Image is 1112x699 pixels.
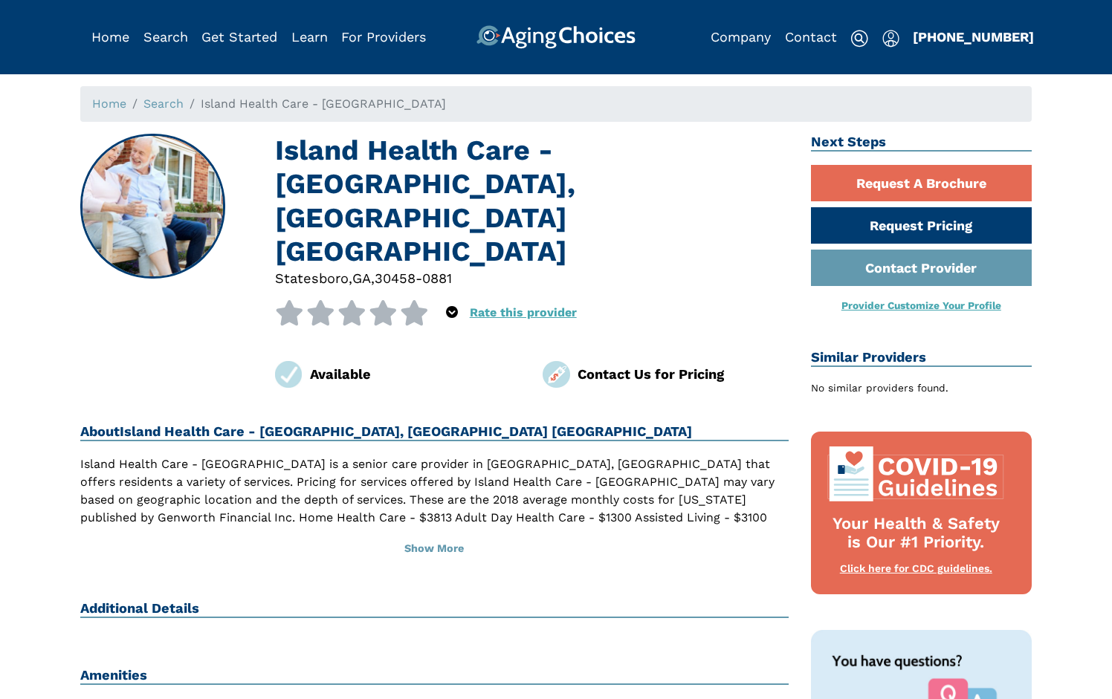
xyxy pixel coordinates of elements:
a: Contact Provider [811,250,1032,286]
img: Island Health Care - Statesboro, Statesboro GA [82,135,224,278]
img: covid-top-default.svg [826,446,1007,501]
a: Search [143,97,184,111]
p: Island Health Care - [GEOGRAPHIC_DATA] is a senior care provider in [GEOGRAPHIC_DATA], [GEOGRAPHI... [80,455,789,562]
span: Island Health Care - [GEOGRAPHIC_DATA] [201,97,446,111]
span: , [349,270,352,286]
a: Request Pricing [811,207,1032,244]
h2: Next Steps [811,134,1032,152]
img: search-icon.svg [850,30,868,48]
a: [PHONE_NUMBER] [913,29,1034,45]
a: Provider Customize Your Profile [841,299,1001,311]
div: No similar providers found. [811,380,1032,396]
a: For Providers [341,29,426,45]
button: Show More [80,533,789,565]
span: , [371,270,375,286]
div: Popover trigger [446,300,458,325]
div: Your Health & Safety is Our #1 Priority. [826,515,1007,552]
span: GA [352,270,371,286]
a: Get Started [201,29,277,45]
img: AgingChoices [476,25,636,49]
h2: Amenities [80,667,789,685]
a: Rate this provider [470,305,577,319]
h1: Island Health Care - [GEOGRAPHIC_DATA], [GEOGRAPHIC_DATA] [GEOGRAPHIC_DATA] [275,134,789,268]
h2: Additional Details [80,600,789,618]
div: Available [310,364,521,384]
div: Popover trigger [143,25,188,49]
h2: About Island Health Care - [GEOGRAPHIC_DATA], [GEOGRAPHIC_DATA] [GEOGRAPHIC_DATA] [80,423,789,441]
h2: Similar Providers [811,349,1032,367]
a: Home [91,29,129,45]
a: Contact [785,29,837,45]
span: Statesboro [275,270,349,286]
a: Home [92,97,126,111]
a: Search [143,29,188,45]
a: Learn [291,29,328,45]
div: 30458-0881 [375,268,452,288]
img: user-icon.svg [882,30,899,48]
div: Click here for CDC guidelines. [826,562,1007,576]
nav: breadcrumb [80,86,1032,122]
a: Company [711,29,771,45]
a: Request A Brochure [811,165,1032,201]
div: Contact Us for Pricing [578,364,789,384]
div: Popover trigger [882,25,899,49]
